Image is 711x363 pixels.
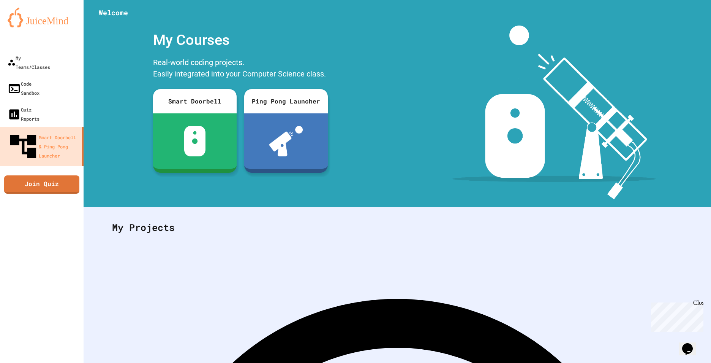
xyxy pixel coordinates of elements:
img: ppl-with-ball.png [269,126,303,156]
div: Quiz Reports [8,105,39,123]
div: Smart Doorbell & Ping Pong Launcher [8,131,79,162]
div: My Courses [149,25,332,55]
iframe: chat widget [648,299,703,332]
img: logo-orange.svg [8,8,76,27]
img: banner-image-my-projects.png [452,25,656,199]
img: sdb-white.svg [184,126,206,156]
div: My Teams/Classes [8,53,50,72]
div: Real-world coding projects. Easily integrated into your Computer Science class. [149,55,332,83]
div: Smart Doorbell [153,89,237,113]
div: Chat with us now!Close [3,3,52,48]
div: Code Sandbox [8,79,39,97]
iframe: chat widget [679,333,703,355]
div: My Projects [104,213,690,242]
div: Ping Pong Launcher [244,89,328,113]
a: Join Quiz [4,175,79,194]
